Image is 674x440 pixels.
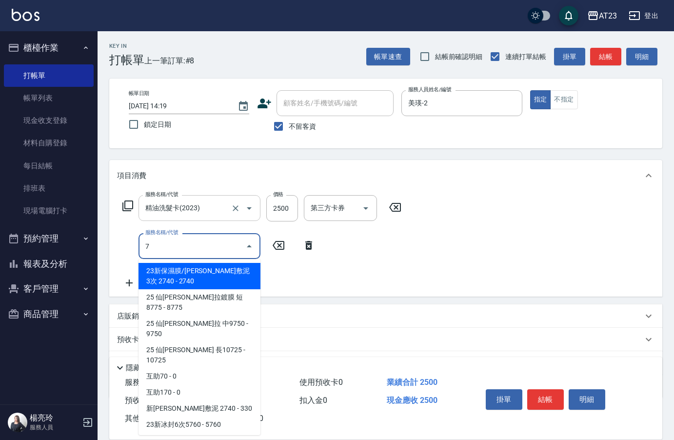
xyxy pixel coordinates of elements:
[569,389,605,410] button: 明細
[486,389,522,410] button: 掛單
[139,368,260,384] span: 互助70 - 0
[4,251,94,277] button: 報表及分析
[4,109,94,132] a: 現金收支登錄
[4,226,94,251] button: 預約管理
[583,6,621,26] button: AT23
[387,378,437,387] span: 業績合計 2500
[4,200,94,222] a: 現場電腦打卡
[30,423,79,432] p: 服務人員
[4,155,94,177] a: 每日結帳
[139,400,260,417] span: 新[PERSON_NAME]敷泥 2740 - 330
[358,200,374,216] button: Open
[126,363,170,373] p: 隱藏業績明細
[4,276,94,301] button: 客戶管理
[4,301,94,327] button: 商品管理
[599,10,617,22] div: AT23
[129,98,228,114] input: YYYY/MM/DD hh:mm
[4,64,94,87] a: 打帳單
[125,396,168,405] span: 預收卡販賣 0
[435,52,483,62] span: 結帳前確認明細
[232,95,255,118] button: Choose date, selected date is 2025-09-10
[590,48,621,66] button: 結帳
[139,342,260,368] span: 25 仙[PERSON_NAME] 長10725 - 10725
[550,90,577,109] button: 不指定
[145,191,178,198] label: 服務名稱/代號
[229,201,242,215] button: Clear
[109,351,662,375] div: 其他付款方式
[289,121,316,132] span: 不留客資
[144,120,171,130] span: 鎖定日期
[117,171,146,181] p: 項目消費
[241,239,257,254] button: Close
[299,378,343,387] span: 使用預收卡 0
[109,53,144,67] h3: 打帳單
[144,55,195,67] span: 上一筆訂單:#8
[12,9,40,21] img: Logo
[625,7,662,25] button: 登出
[626,48,657,66] button: 明細
[139,384,260,400] span: 互助170 - 0
[527,389,564,410] button: 結帳
[139,316,260,342] span: 25 仙[PERSON_NAME]拉 中9750 - 9750
[4,87,94,109] a: 帳單列表
[273,191,283,198] label: 價格
[109,160,662,191] div: 項目消費
[117,335,154,345] p: 預收卡販賣
[145,229,178,236] label: 服務名稱/代號
[109,304,662,328] div: 店販銷售
[299,396,327,405] span: 扣入金 0
[125,414,176,423] span: 其他付款方式 0
[30,413,79,423] h5: 楊亮玲
[408,86,451,93] label: 服務人員姓名/編號
[8,413,27,432] img: Person
[366,48,410,66] button: 帳單速查
[139,417,260,433] span: 23新冰封6次5760 - 5760
[387,396,437,405] span: 現金應收 2500
[125,378,174,387] span: 服務消費 2500
[109,328,662,351] div: 預收卡販賣
[129,90,149,97] label: 帳單日期
[530,90,551,109] button: 指定
[139,263,260,289] span: 23新保濕膜/[PERSON_NAME]敷泥3次 2740 - 2740
[559,6,578,25] button: save
[4,35,94,60] button: 櫃檯作業
[109,43,144,49] h2: Key In
[139,289,260,316] span: 25 仙[PERSON_NAME]拉鍍膜 短8775 - 8775
[505,52,546,62] span: 連續打單結帳
[241,200,257,216] button: Open
[4,132,94,154] a: 材料自購登錄
[4,177,94,200] a: 排班表
[117,311,146,321] p: 店販銷售
[554,48,585,66] button: 掛單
